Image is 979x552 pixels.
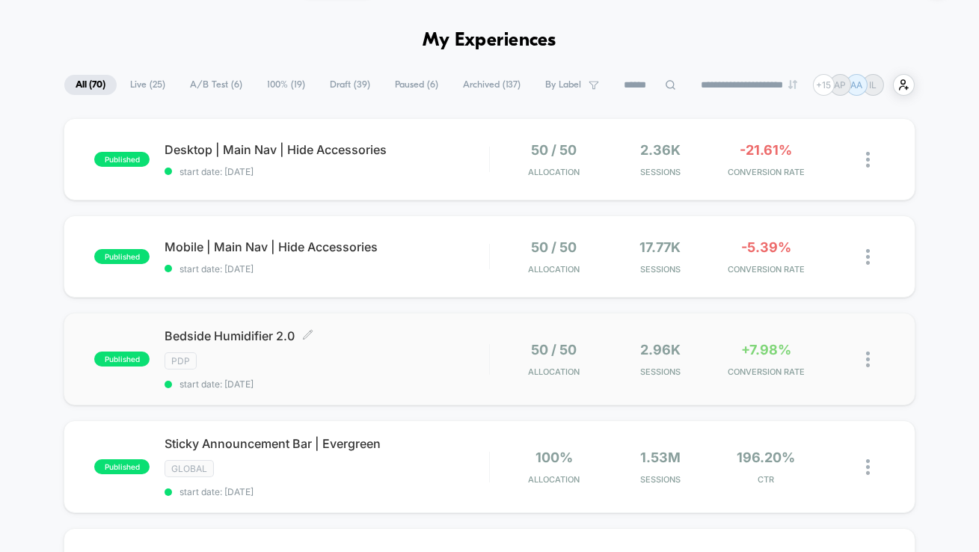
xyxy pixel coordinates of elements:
h1: My Experiences [423,30,556,52]
span: Sessions [611,167,710,177]
span: CONVERSION RATE [717,264,816,275]
span: All ( 70 ) [64,75,117,95]
img: end [788,80,797,89]
span: +7.98% [741,342,791,358]
span: published [94,459,150,474]
span: CONVERSION RATE [717,167,816,177]
span: start date: [DATE] [165,263,489,275]
span: 100% [535,450,573,465]
span: Bedside Humidifier 2.0 [165,328,489,343]
span: 50 / 50 [532,142,577,158]
span: Sessions [611,264,710,275]
span: Sticky Announcement Bar | Evergreen [165,436,489,451]
span: -21.61% [740,142,792,158]
span: published [94,249,150,264]
p: AA [851,79,863,91]
span: A/B Test ( 6 ) [179,75,254,95]
span: start date: [DATE] [165,378,489,390]
span: 17.77k [639,239,681,255]
span: CTR [717,474,816,485]
span: Paused ( 6 ) [384,75,449,95]
span: Draft ( 39 ) [319,75,381,95]
span: 2.36k [640,142,681,158]
span: published [94,152,150,167]
span: Sessions [611,367,710,377]
span: 50 / 50 [532,342,577,358]
span: Allocation [529,474,580,485]
span: start date: [DATE] [165,486,489,497]
span: Live ( 25 ) [119,75,177,95]
div: + 15 [813,74,835,96]
span: Allocation [529,367,580,377]
span: Allocation [529,264,580,275]
span: 50 / 50 [532,239,577,255]
img: close [866,152,870,168]
span: Archived ( 137 ) [452,75,532,95]
span: published [94,352,150,367]
span: -5.39% [741,239,791,255]
span: PDP [165,352,197,369]
img: close [866,249,870,265]
span: Allocation [529,167,580,177]
span: 196.20% [737,450,795,465]
p: AP [835,79,847,91]
span: Desktop | Main Nav | Hide Accessories [165,142,489,157]
span: By Label [545,79,581,91]
span: Mobile | Main Nav | Hide Accessories [165,239,489,254]
span: 1.53M [640,450,681,465]
img: close [866,459,870,475]
span: GLOBAL [165,460,214,477]
span: Sessions [611,474,710,485]
span: start date: [DATE] [165,166,489,177]
span: 2.96k [640,342,681,358]
span: 100% ( 19 ) [256,75,316,95]
p: IL [870,79,877,91]
span: CONVERSION RATE [717,367,816,377]
img: close [866,352,870,367]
